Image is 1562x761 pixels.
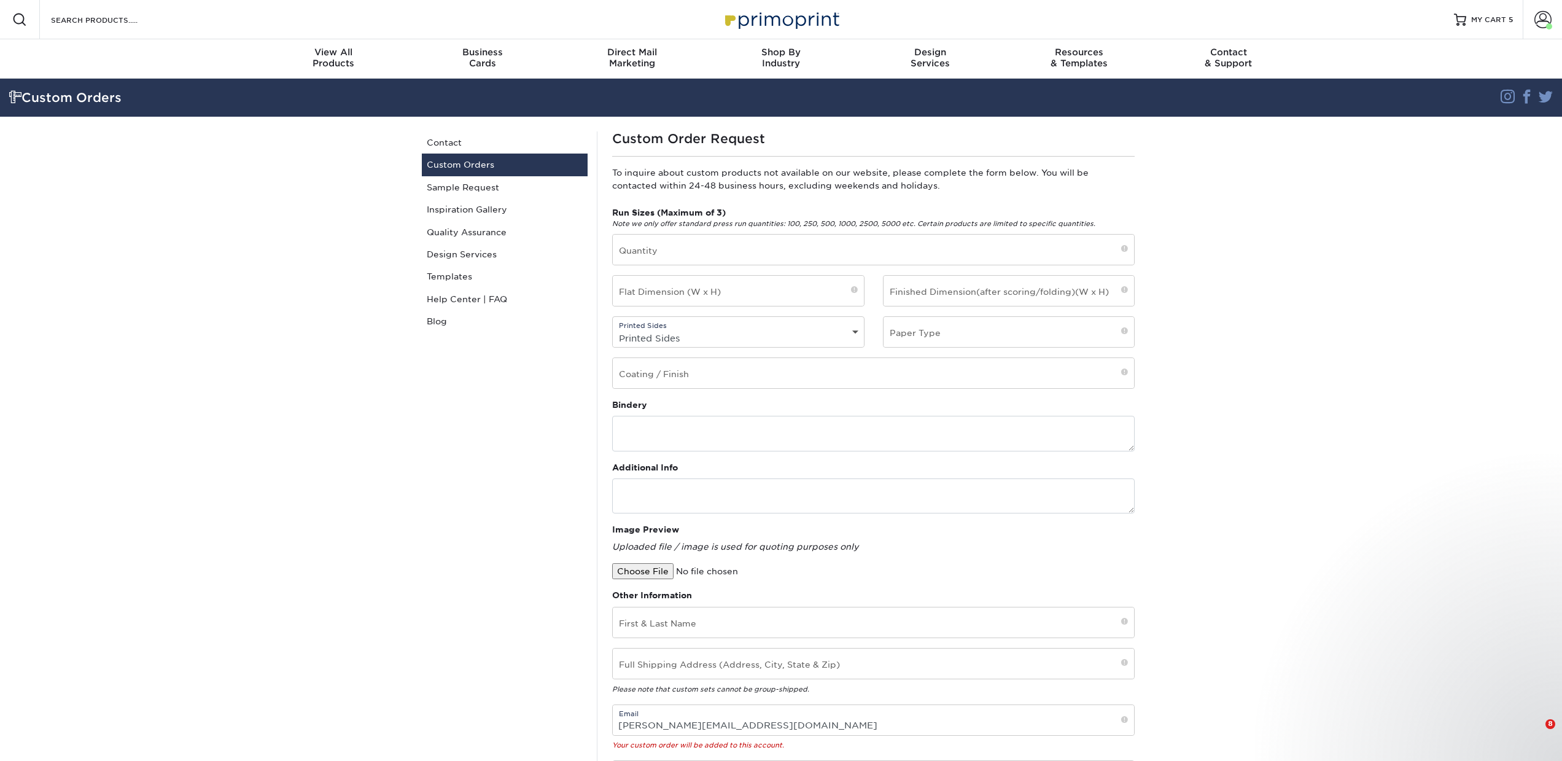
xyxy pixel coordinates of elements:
em: Your custom order will be added to this account. [612,741,784,749]
a: Custom Orders [422,154,588,176]
strong: Image Preview [612,525,679,534]
iframe: Intercom live chat [1520,719,1550,749]
em: Note we only offer standard press run quantities: 100, 250, 500, 1000, 2500, 5000 etc. Certain pr... [612,220,1095,228]
a: Inspiration Gallery [422,198,588,220]
strong: Run Sizes (Maximum of 3) [612,208,726,217]
a: Resources& Templates [1004,39,1154,79]
span: Contact [1154,47,1303,58]
div: Products [259,47,408,69]
div: Cards [408,47,558,69]
a: Contact& Support [1154,39,1303,79]
input: SEARCH PRODUCTS..... [50,12,169,27]
div: Industry [707,47,856,69]
a: BusinessCards [408,39,558,79]
span: Shop By [707,47,856,58]
span: 8 [1545,719,1555,729]
strong: Other Information [612,590,692,600]
a: Sample Request [422,176,588,198]
div: Services [855,47,1004,69]
strong: Additional Info [612,462,678,472]
a: DesignServices [855,39,1004,79]
span: View All [259,47,408,58]
a: Shop ByIndustry [707,39,856,79]
em: Uploaded file / image is used for quoting purposes only [612,542,858,552]
p: To inquire about custom products not available on our website, please complete the form below. Yo... [612,166,1135,192]
span: Resources [1004,47,1154,58]
div: Marketing [558,47,707,69]
a: View AllProducts [259,39,408,79]
img: Primoprint [720,6,842,33]
div: & Templates [1004,47,1154,69]
strong: Bindery [612,400,647,410]
a: Blog [422,310,588,332]
span: MY CART [1471,15,1506,25]
h1: Custom Order Request [612,131,1135,146]
a: Design Services [422,243,588,265]
em: Please note that custom sets cannot be group-shipped. [612,685,809,693]
a: Contact [422,131,588,154]
a: Quality Assurance [422,221,588,243]
span: 5 [1509,15,1513,24]
span: Direct Mail [558,47,707,58]
a: Help Center | FAQ [422,288,588,310]
a: Templates [422,265,588,287]
span: Design [855,47,1004,58]
a: Direct MailMarketing [558,39,707,79]
div: & Support [1154,47,1303,69]
span: Business [408,47,558,58]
